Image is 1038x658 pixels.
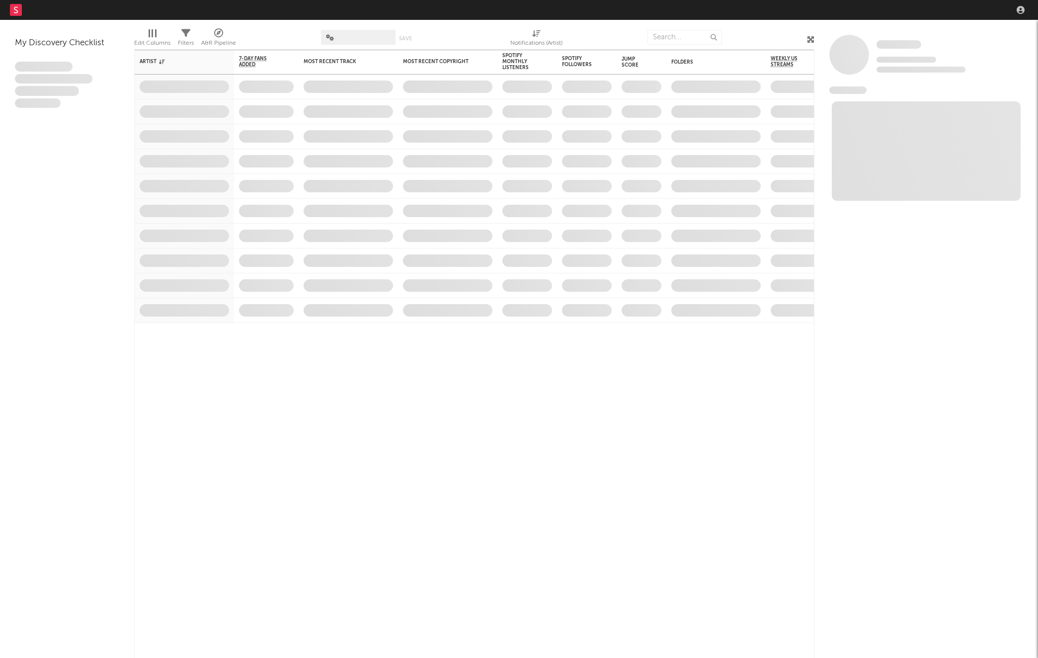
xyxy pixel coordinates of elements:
[201,37,236,49] div: A&R Pipeline
[403,59,478,65] div: Most Recent Copyright
[15,74,92,84] span: Integer aliquet in purus et
[877,40,921,50] a: Some Artist
[15,37,119,49] div: My Discovery Checklist
[502,53,537,71] div: Spotify Monthly Listeners
[140,59,214,65] div: Artist
[134,25,170,54] div: Edit Columns
[304,59,378,65] div: Most Recent Track
[510,37,562,49] div: Notifications (Artist)
[877,40,921,49] span: Some Artist
[201,25,236,54] div: A&R Pipeline
[15,98,61,108] span: Aliquam viverra
[239,56,279,68] span: 7-Day Fans Added
[622,56,646,68] div: Jump Score
[15,62,73,72] span: Lorem ipsum dolor
[671,59,746,65] div: Folders
[771,56,805,68] span: Weekly US Streams
[877,67,965,73] span: 0 fans last week
[178,37,194,49] div: Filters
[877,57,936,63] span: Tracking Since: [DATE]
[647,30,722,45] input: Search...
[829,86,867,94] span: News Feed
[399,36,412,41] button: Save
[510,25,562,54] div: Notifications (Artist)
[15,86,79,96] span: Praesent ac interdum
[178,25,194,54] div: Filters
[134,37,170,49] div: Edit Columns
[562,56,597,68] div: Spotify Followers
